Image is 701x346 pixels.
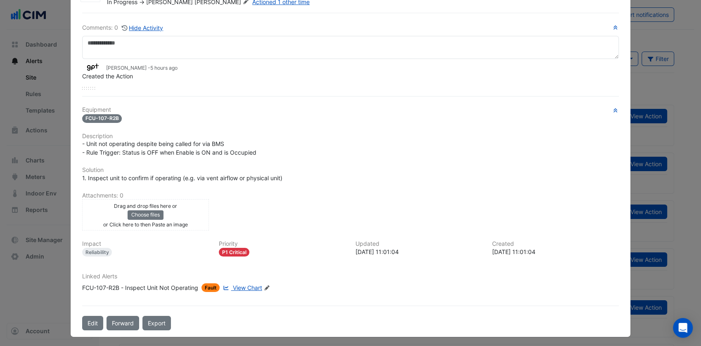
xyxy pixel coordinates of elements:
h6: Linked Alerts [82,273,619,280]
div: Reliability [82,248,112,257]
img: GPT Retail [82,63,103,72]
div: [DATE] 11:01:04 [492,247,619,256]
h6: Description [82,133,619,140]
span: 2025-10-02 11:01:04 [150,65,178,71]
small: [PERSON_NAME] - [106,64,178,72]
div: Comments: 0 [82,23,164,33]
div: [DATE] 11:01:04 [355,247,482,256]
h6: Attachments: 0 [82,192,619,199]
div: FCU-107-R2B - Inspect Unit Not Operating [82,283,198,292]
span: View Chart [233,284,262,291]
h6: Created [492,240,619,247]
small: Drag and drop files here or [114,203,177,209]
span: 1. Inspect unit to confirm if operating (e.g. via vent airflow or physical unit) [82,174,282,181]
fa-icon: Edit Linked Alerts [264,285,270,291]
h6: Solution [82,167,619,174]
button: Forward [107,316,139,330]
button: Choose files [128,210,163,219]
small: or Click here to then Paste an image [103,221,188,228]
h6: Priority [219,240,346,247]
span: Created the Action [82,73,133,80]
h6: Impact [82,240,209,247]
div: Open Intercom Messenger [673,318,693,338]
button: Edit [82,316,103,330]
span: Fault [201,283,220,292]
span: FCU-107-R2B [82,114,122,123]
a: Export [142,316,171,330]
span: - Unit not operating despite being called for via BMS - Rule Trigger: Status is OFF when Enable i... [82,140,256,156]
div: P1 Critical [219,248,250,257]
a: View Chart [221,283,262,292]
h6: Updated [355,240,482,247]
button: Hide Activity [121,23,164,33]
h6: Equipment [82,106,619,113]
